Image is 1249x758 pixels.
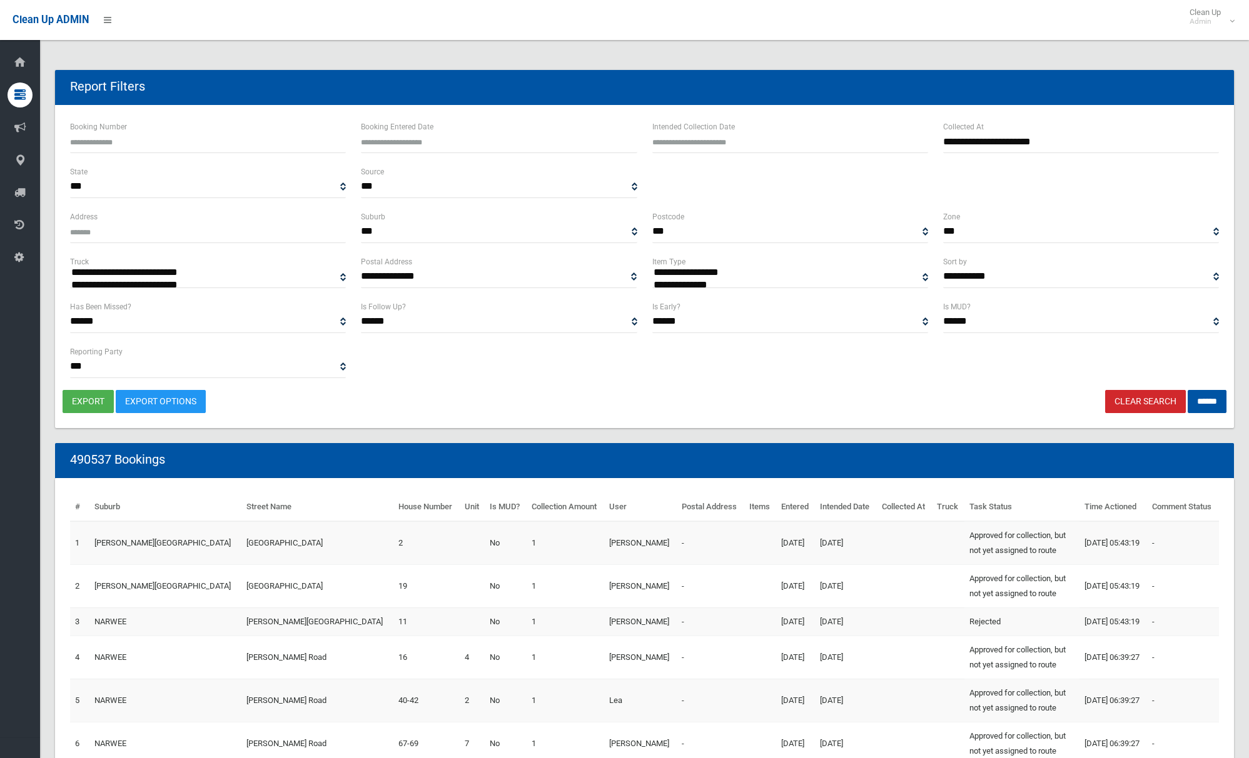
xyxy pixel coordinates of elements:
td: No [485,679,526,722]
label: Booking Number [70,120,127,134]
td: - [1147,636,1219,679]
td: [PERSON_NAME] Road [241,636,393,679]
td: No [485,521,526,565]
td: NARWEE [89,636,241,679]
td: [DATE] [815,564,877,607]
td: [PERSON_NAME][GEOGRAPHIC_DATA] [241,607,393,636]
th: Postal Address [677,493,744,521]
td: NARWEE [89,607,241,636]
header: 490537 Bookings [55,447,180,472]
th: Time Actioned [1080,493,1147,521]
td: - [677,636,744,679]
th: Collection Amount [527,493,605,521]
td: Approved for collection, but not yet assigned to route [964,636,1080,679]
td: [DATE] 05:43:19 [1080,521,1147,565]
td: No [485,636,526,679]
td: Lea [604,679,677,722]
td: - [677,564,744,607]
td: [DATE] [815,636,877,679]
td: [GEOGRAPHIC_DATA] [241,521,393,565]
td: Approved for collection, but not yet assigned to route [964,679,1080,722]
td: - [677,679,744,722]
td: [PERSON_NAME] [604,564,677,607]
td: - [1147,564,1219,607]
td: [DATE] [776,521,815,565]
td: [DATE] 06:39:27 [1080,636,1147,679]
span: Clean Up [1183,7,1233,26]
header: Report Filters [55,74,160,99]
a: Export Options [116,390,206,413]
td: Approved for collection, but not yet assigned to route [964,564,1080,607]
th: Comment Status [1147,493,1219,521]
td: - [1147,521,1219,565]
a: 3 [75,617,79,626]
td: [DATE] [776,636,815,679]
a: Clear Search [1105,390,1186,413]
a: 1 [75,538,79,547]
td: [DATE] [815,679,877,722]
td: 40-42 [393,679,460,722]
th: Intended Date [815,493,877,521]
td: [DATE] [776,607,815,636]
td: 1 [527,564,605,607]
td: - [677,607,744,636]
th: Task Status [964,493,1080,521]
td: NARWEE [89,679,241,722]
th: Items [744,493,776,521]
td: Approved for collection, but not yet assigned to route [964,521,1080,565]
td: 16 [393,636,460,679]
th: Truck [932,493,964,521]
th: Street Name [241,493,393,521]
td: [PERSON_NAME] Road [241,679,393,722]
td: [DATE] [776,679,815,722]
td: 19 [393,564,460,607]
th: Entered [776,493,815,521]
label: Item Type [652,255,685,269]
label: Booking Entered Date [361,120,433,134]
td: - [677,521,744,565]
td: Rejected [964,607,1080,636]
a: 2 [75,581,79,591]
a: 5 [75,696,79,705]
a: 4 [75,652,79,662]
td: [GEOGRAPHIC_DATA] [241,564,393,607]
td: [DATE] 06:39:27 [1080,679,1147,722]
td: - [1147,607,1219,636]
label: Address [70,210,98,224]
th: Unit [460,493,485,521]
th: Is MUD? [485,493,526,521]
td: 1 [527,679,605,722]
label: Collected At [943,120,984,134]
td: [DATE] [815,607,877,636]
span: Clean Up ADMIN [13,14,89,26]
td: [DATE] 05:43:19 [1080,564,1147,607]
td: - [1147,679,1219,722]
th: # [70,493,89,521]
td: No [485,607,526,636]
td: [PERSON_NAME][GEOGRAPHIC_DATA] [89,521,241,565]
th: House Number [393,493,460,521]
label: Truck [70,255,89,269]
th: User [604,493,677,521]
td: No [485,564,526,607]
td: [PERSON_NAME] [604,607,677,636]
td: [PERSON_NAME] [604,636,677,679]
a: 6 [75,739,79,748]
button: export [63,390,114,413]
td: 1 [527,636,605,679]
td: [DATE] [776,564,815,607]
small: Admin [1190,17,1221,26]
th: Collected At [877,493,932,521]
td: [DATE] 05:43:19 [1080,607,1147,636]
td: 2 [393,521,460,565]
td: 1 [527,521,605,565]
td: [PERSON_NAME] [604,521,677,565]
label: Intended Collection Date [652,120,735,134]
td: [PERSON_NAME][GEOGRAPHIC_DATA] [89,564,241,607]
td: 11 [393,607,460,636]
td: 4 [460,636,485,679]
td: 1 [527,607,605,636]
th: Suburb [89,493,241,521]
td: [DATE] [815,521,877,565]
td: 2 [460,679,485,722]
